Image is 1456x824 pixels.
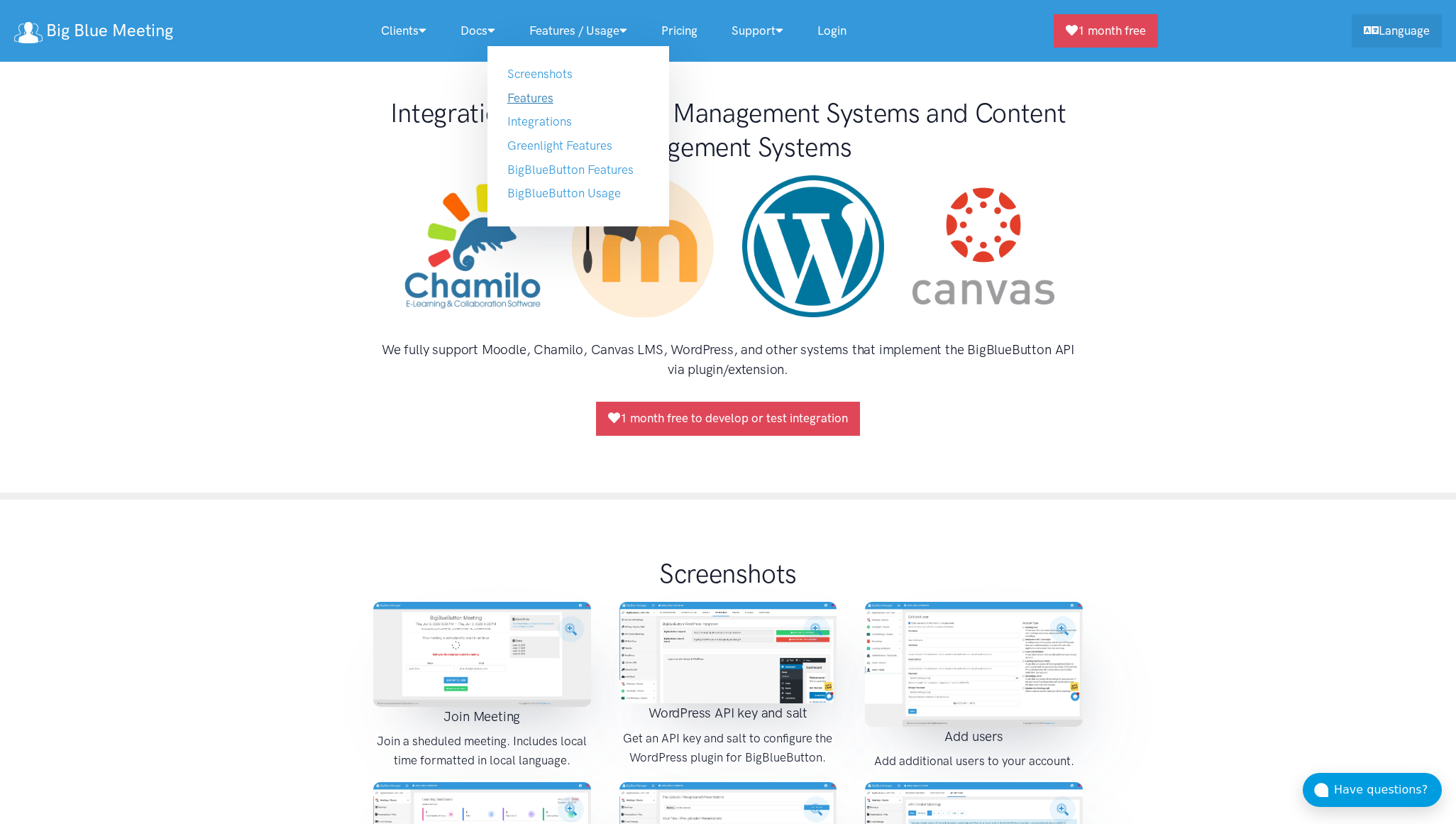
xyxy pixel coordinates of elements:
[373,602,591,707] img: Join Meeting
[373,707,591,727] h4: Join Meeting
[912,175,1054,317] img: canvas.png
[373,732,591,770] p: Join a sheduled meeting. Includes local time formatted in local language.
[512,16,644,46] a: Features / Usage
[1303,773,1442,807] button: Have questions?
[364,16,443,46] a: Clients
[572,175,714,317] img: moodle.png
[402,175,544,317] img: chamilo.png
[496,556,959,590] h1: Screenshots
[865,656,1083,670] a: Add users
[507,163,634,177] a: BigBlueButton Features
[715,16,800,46] a: Support
[742,175,884,317] img: wordpress.png
[373,646,591,660] a: Join Meeting
[596,402,860,435] a: 1 month free to develop or test integration
[507,138,612,153] a: Greenlight Features
[644,16,715,46] a: Pricing
[800,16,864,46] a: Login
[865,752,1083,771] p: Add additional users to your account.
[373,340,1083,379] h4: We fully support Moodle, Chamilo, Canvas LMS, WordPress, and other systems that implement the Big...
[14,16,173,46] a: Big Blue Meeting
[373,96,1083,164] h1: Integrations for Learning Management Systems and Content Management Systems
[865,602,1083,727] img: Add users
[1334,781,1442,799] div: Have questions?
[865,727,1083,747] h4: Add users
[507,186,621,200] a: BigBlueButton Usage
[619,729,837,767] p: Get an API key and salt to configure the WordPress plugin for BigBlueButton.
[1054,14,1158,48] a: 1 month free
[507,91,553,105] a: Features
[619,703,837,723] h4: WordPress API key and salt
[443,16,512,46] a: Docs
[507,114,572,128] a: Integrations
[619,644,837,658] a: WordPress API key and salt
[619,602,837,703] img: WordPress API key and salt
[507,67,573,81] a: Screenshots
[1352,14,1442,48] a: Language
[14,22,43,43] img: logo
